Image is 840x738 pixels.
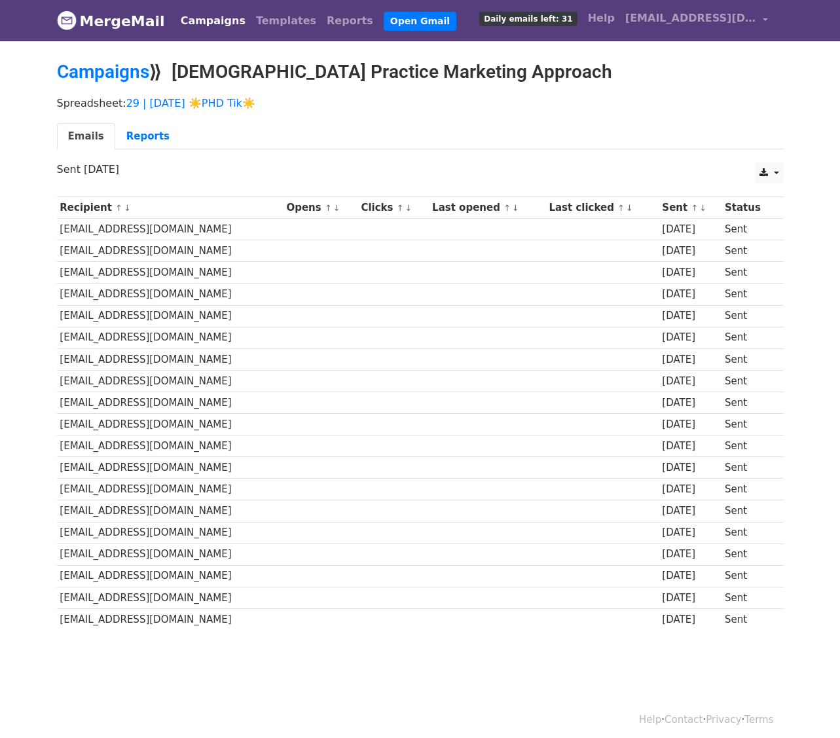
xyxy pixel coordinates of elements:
a: ↑ [617,203,625,213]
td: [EMAIL_ADDRESS][DOMAIN_NAME] [57,240,283,262]
div: [DATE] [662,287,718,302]
div: [DATE] [662,265,718,280]
th: Sent [659,197,722,219]
a: ↑ [115,203,122,213]
h2: ⟫ [DEMOGRAPHIC_DATA] Practice Marketing Approach [57,61,784,83]
a: Terms [744,714,773,726]
p: Sent [DATE] [57,162,784,176]
div: [DATE] [662,244,718,259]
div: [DATE] [662,591,718,606]
td: Sent [721,544,775,565]
div: [DATE] [662,612,718,627]
td: [EMAIL_ADDRESS][DOMAIN_NAME] [57,479,283,500]
a: Contact [665,714,703,726]
td: Sent [721,284,775,305]
a: MergeMail [57,7,165,35]
a: Help [639,714,661,726]
a: ↓ [333,203,340,213]
td: Sent [721,262,775,284]
div: [DATE] [662,396,718,411]
td: Sent [721,565,775,587]
div: [DATE] [662,374,718,389]
div: [DATE] [662,504,718,519]
a: [EMAIL_ADDRESS][DOMAIN_NAME] [620,5,773,36]
a: 29 | [DATE] ☀️PHD Tik☀️ [126,97,255,109]
th: Status [721,197,775,219]
th: Last opened [429,197,545,219]
th: Recipient [57,197,283,219]
div: [DATE] [662,222,718,237]
a: ↓ [124,203,131,213]
td: [EMAIL_ADDRESS][DOMAIN_NAME] [57,500,283,522]
div: [DATE] [662,308,718,323]
img: MergeMail logo [57,10,77,30]
th: Last clicked [546,197,659,219]
div: [DATE] [662,525,718,540]
div: [DATE] [662,330,718,345]
a: Privacy [706,714,741,726]
td: Sent [721,479,775,500]
a: ↑ [325,203,332,213]
td: Sent [721,327,775,348]
td: Sent [721,219,775,240]
div: [DATE] [662,352,718,367]
a: Campaigns [57,61,149,83]
td: [EMAIL_ADDRESS][DOMAIN_NAME] [57,327,283,348]
a: Emails [57,123,115,150]
td: Sent [721,500,775,522]
td: [EMAIL_ADDRESS][DOMAIN_NAME] [57,457,283,479]
td: [EMAIL_ADDRESS][DOMAIN_NAME] [57,262,283,284]
a: Open Gmail [384,12,456,31]
td: [EMAIL_ADDRESS][DOMAIN_NAME] [57,544,283,565]
a: ↑ [691,203,698,213]
td: [EMAIL_ADDRESS][DOMAIN_NAME] [57,522,283,544]
td: [EMAIL_ADDRESS][DOMAIN_NAME] [57,435,283,457]
a: Templates [251,8,321,34]
td: Sent [721,414,775,435]
span: [EMAIL_ADDRESS][DOMAIN_NAME] [625,10,756,26]
a: Reports [115,123,181,150]
td: [EMAIL_ADDRESS][DOMAIN_NAME] [57,392,283,413]
div: [DATE] [662,547,718,562]
td: Sent [721,435,775,457]
td: Sent [721,522,775,544]
td: [EMAIL_ADDRESS][DOMAIN_NAME] [57,305,283,327]
th: Opens [283,197,358,219]
a: Help [583,5,620,31]
td: Sent [721,608,775,630]
a: ↓ [626,203,633,213]
td: [EMAIL_ADDRESS][DOMAIN_NAME] [57,587,283,608]
a: Daily emails left: 31 [474,5,582,31]
td: Sent [721,240,775,262]
a: ↑ [503,203,511,213]
span: Daily emails left: 31 [479,12,577,26]
div: [DATE] [662,417,718,432]
td: [EMAIL_ADDRESS][DOMAIN_NAME] [57,414,283,435]
a: ↑ [397,203,404,213]
td: [EMAIL_ADDRESS][DOMAIN_NAME] [57,284,283,305]
td: Sent [721,457,775,479]
a: ↓ [699,203,706,213]
td: [EMAIL_ADDRESS][DOMAIN_NAME] [57,608,283,630]
td: Sent [721,348,775,370]
a: ↓ [512,203,519,213]
a: Reports [321,8,378,34]
th: Clicks [358,197,429,219]
td: Sent [721,305,775,327]
td: Sent [721,392,775,413]
td: Sent [721,370,775,392]
div: [DATE] [662,568,718,583]
div: [DATE] [662,482,718,497]
a: Campaigns [175,8,251,34]
p: Spreadsheet: [57,96,784,110]
td: [EMAIL_ADDRESS][DOMAIN_NAME] [57,370,283,392]
td: [EMAIL_ADDRESS][DOMAIN_NAME] [57,565,283,587]
a: ↓ [405,203,412,213]
td: [EMAIL_ADDRESS][DOMAIN_NAME] [57,219,283,240]
div: [DATE] [662,460,718,475]
div: [DATE] [662,439,718,454]
td: [EMAIL_ADDRESS][DOMAIN_NAME] [57,348,283,370]
td: Sent [721,587,775,608]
